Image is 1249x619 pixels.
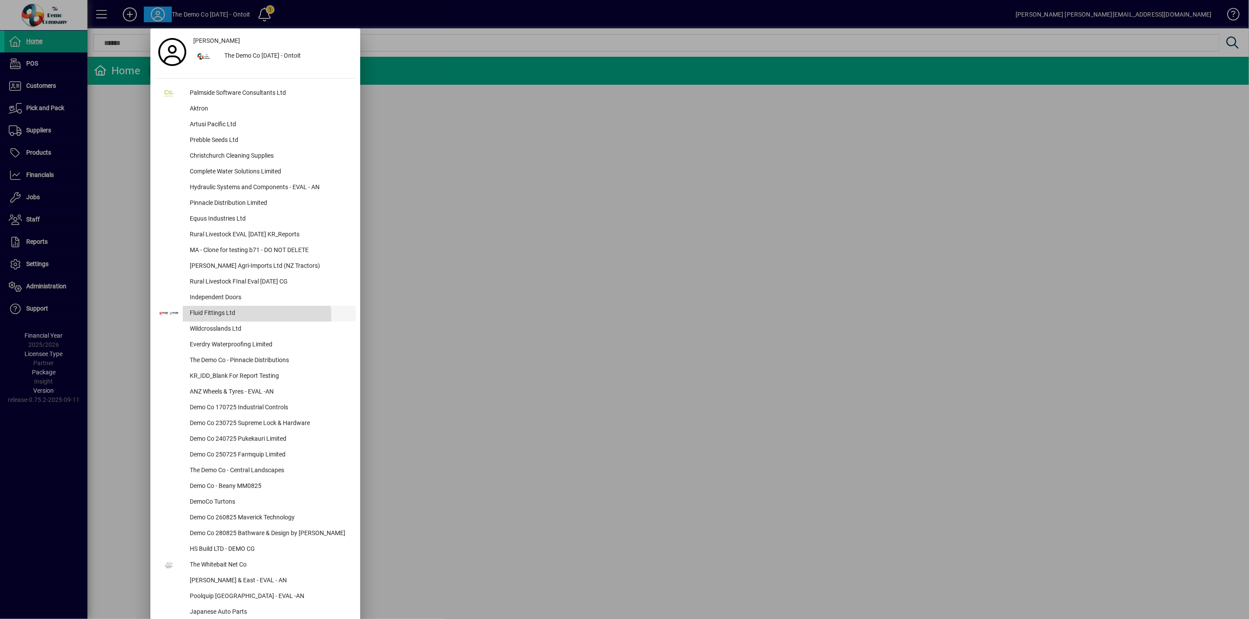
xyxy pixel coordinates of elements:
div: Independent Doors [183,290,356,306]
button: Demo Co - Beany MM0825 [155,479,356,495]
button: The Demo Co - Central Landscapes [155,463,356,479]
div: Demo Co 260825 Maverick Technology [183,510,356,526]
a: [PERSON_NAME] [190,33,356,48]
div: [PERSON_NAME] Agri-Imports Ltd (NZ Tractors) [183,259,356,274]
button: Fluid Fittings Ltd [155,306,356,322]
div: Prebble Seeds Ltd [183,133,356,149]
div: DemoCo Turtons [183,495,356,510]
button: Demo Co 240725 Pukekauri Limited [155,432,356,447]
div: The Demo Co [DATE] - Ontoit [217,48,356,64]
button: The Whitebait Net Co [155,557,356,573]
div: Demo Co 280825 Bathware & Design by [PERSON_NAME] [183,526,356,542]
div: [PERSON_NAME] & East - EVAL - AN [183,573,356,589]
button: Wildcrosslands Ltd [155,322,356,337]
div: Aktron [183,101,356,117]
span: [PERSON_NAME] [193,36,240,45]
div: MA - Clone for testing b71 - DO NOT DELETE [183,243,356,259]
button: Everdry Waterproofing Limited [155,337,356,353]
button: Palmside Software Consultants Ltd [155,86,356,101]
div: Demo Co 170725 Industrial Controls [183,400,356,416]
button: [PERSON_NAME] & East - EVAL - AN [155,573,356,589]
div: Everdry Waterproofing Limited [183,337,356,353]
div: Equus Industries Ltd [183,211,356,227]
button: HS Build LTD - DEMO CG [155,542,356,557]
button: Demo Co 250725 Farmquip Limited [155,447,356,463]
div: The Whitebait Net Co [183,557,356,573]
div: Artusi Pacific Ltd [183,117,356,133]
div: Pinnacle Distribution Limited [183,196,356,211]
button: MA - Clone for testing b71 - DO NOT DELETE [155,243,356,259]
button: [PERSON_NAME] Agri-Imports Ltd (NZ Tractors) [155,259,356,274]
div: Wildcrosslands Ltd [183,322,356,337]
button: ANZ Wheels & Tyres - EVAL -AN [155,384,356,400]
button: Complete Water Solutions Limited [155,164,356,180]
button: Demo Co 260825 Maverick Technology [155,510,356,526]
button: Hydraulic Systems and Components - EVAL - AN [155,180,356,196]
div: Poolquip [GEOGRAPHIC_DATA] - EVAL -AN [183,589,356,605]
div: Complete Water Solutions Limited [183,164,356,180]
div: KR_IDD_Blank For Report Testing [183,369,356,384]
div: Demo Co - Beany MM0825 [183,479,356,495]
button: DemoCo Turtons [155,495,356,510]
button: Prebble Seeds Ltd [155,133,356,149]
div: The Demo Co - Pinnacle Distributions [183,353,356,369]
div: Hydraulic Systems and Components - EVAL - AN [183,180,356,196]
button: Independent Doors [155,290,356,306]
button: The Demo Co [DATE] - Ontoit [190,48,356,64]
div: Fluid Fittings Ltd [183,306,356,322]
div: Demo Co 230725 Supreme Lock & Hardware [183,416,356,432]
div: The Demo Co - Central Landscapes [183,463,356,479]
button: Demo Co 230725 Supreme Lock & Hardware [155,416,356,432]
div: HS Build LTD - DEMO CG [183,542,356,557]
button: The Demo Co - Pinnacle Distributions [155,353,356,369]
div: Palmside Software Consultants Ltd [183,86,356,101]
div: ANZ Wheels & Tyres - EVAL -AN [183,384,356,400]
button: Demo Co 170725 Industrial Controls [155,400,356,416]
div: Christchurch Cleaning Supplies [183,149,356,164]
button: Demo Co 280825 Bathware & Design by [PERSON_NAME] [155,526,356,542]
button: Artusi Pacific Ltd [155,117,356,133]
button: Aktron [155,101,356,117]
a: Profile [155,44,190,60]
div: Rural Livestock EVAL [DATE] KR_Reports [183,227,356,243]
button: Pinnacle Distribution Limited [155,196,356,211]
button: Rural Livestock FInal Eval [DATE] CG [155,274,356,290]
button: Christchurch Cleaning Supplies [155,149,356,164]
button: Equus Industries Ltd [155,211,356,227]
div: Demo Co 240725 Pukekauri Limited [183,432,356,447]
div: Rural Livestock FInal Eval [DATE] CG [183,274,356,290]
button: Poolquip [GEOGRAPHIC_DATA] - EVAL -AN [155,589,356,605]
button: KR_IDD_Blank For Report Testing [155,369,356,384]
button: Rural Livestock EVAL [DATE] KR_Reports [155,227,356,243]
div: Demo Co 250725 Farmquip Limited [183,447,356,463]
